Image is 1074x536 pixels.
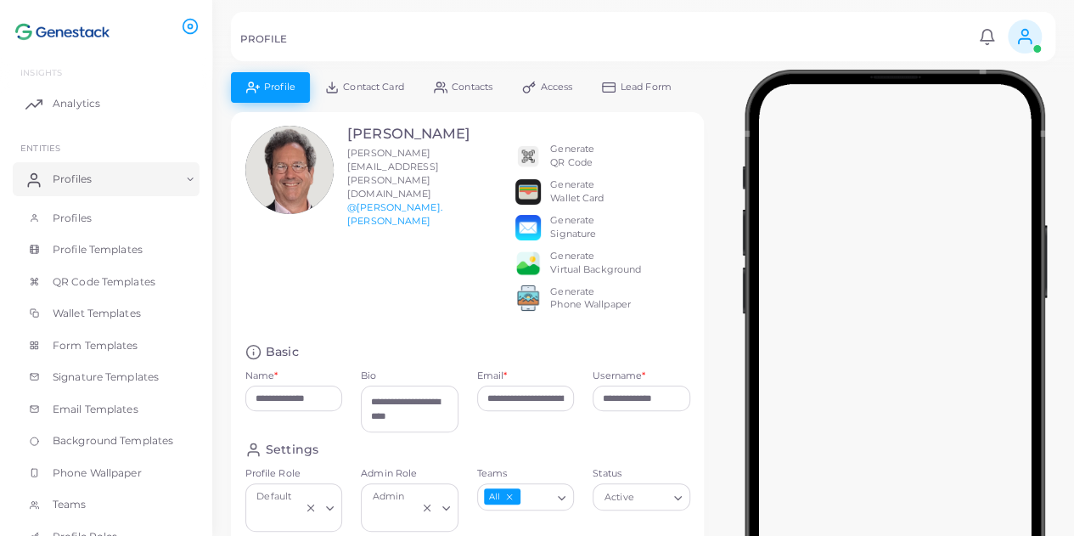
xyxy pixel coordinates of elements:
span: INSIGHTS [20,67,62,77]
div: Generate Virtual Background [550,250,641,277]
a: Wallet Templates [13,297,200,330]
span: Analytics [53,96,100,111]
span: Phone Wallpaper [53,465,142,481]
img: apple-wallet.png [515,179,541,205]
input: Search for option [522,488,551,506]
a: QR Code Templates [13,266,200,298]
label: Profile Role [245,467,343,481]
span: Contacts [452,82,492,92]
button: Clear Selected [421,501,433,515]
div: Generate Wallet Card [550,178,604,206]
span: Email Templates [53,402,138,417]
div: Generate Signature [550,214,596,241]
span: Contact Card [343,82,403,92]
h4: Settings [266,442,318,458]
img: e64e04433dee680bcc62d3a6779a8f701ecaf3be228fb80ea91b313d80e16e10.png [515,251,541,276]
span: ENTITIES [20,143,60,153]
input: Search for option [368,509,417,528]
a: Background Templates [13,425,200,457]
label: Email [477,370,508,383]
div: Generate Phone Wallpaper [550,285,631,313]
a: Signature Templates [13,361,200,393]
button: Deselect All [503,491,515,503]
span: Profile Templates [53,242,143,257]
span: Form Templates [53,338,138,353]
span: Profiles [53,211,92,226]
a: Profile Templates [13,234,200,266]
span: All [484,488,520,505]
label: Username [593,370,645,383]
span: Admin [370,488,407,505]
span: Profiles [53,172,92,187]
label: Status [593,467,690,481]
a: Profiles [13,162,200,196]
label: Teams [477,467,575,481]
img: logo [15,16,110,48]
span: [PERSON_NAME][EMAIL_ADDRESS][PERSON_NAME][DOMAIN_NAME] [347,147,439,200]
span: Teams [53,497,87,512]
div: Search for option [361,483,458,532]
label: Admin Role [361,467,458,481]
label: Name [245,370,278,383]
img: email.png [515,215,541,240]
span: Active [602,488,636,506]
div: Search for option [245,483,343,532]
span: Signature Templates [53,370,159,385]
a: Phone Wallpaper [13,457,200,489]
button: Clear Selected [305,501,317,515]
img: qr2.png [515,144,541,169]
span: QR Code Templates [53,274,155,290]
span: Wallet Templates [53,306,141,321]
div: Search for option [477,483,575,511]
span: Lead Form [621,82,672,92]
a: @[PERSON_NAME].[PERSON_NAME] [347,201,442,227]
label: Bio [361,370,458,383]
a: Form Templates [13,330,200,362]
a: Analytics [13,87,200,121]
img: 522fc3d1c3555ff804a1a379a540d0107ed87845162a92721bf5e2ebbcc3ae6c.png [515,285,541,311]
input: Search for option [638,488,666,506]
h4: Basic [266,344,299,360]
a: Teams [13,488,200,521]
a: Email Templates [13,393,200,426]
input: Search for option [253,509,301,528]
span: Profile [264,82,295,92]
span: Access [541,82,573,92]
div: Generate QR Code [550,143,594,170]
a: Profiles [13,202,200,234]
h5: PROFILE [240,33,287,45]
span: Background Templates [53,433,173,449]
h3: [PERSON_NAME] [347,126,470,143]
div: Search for option [593,483,690,511]
span: Default [255,488,294,505]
